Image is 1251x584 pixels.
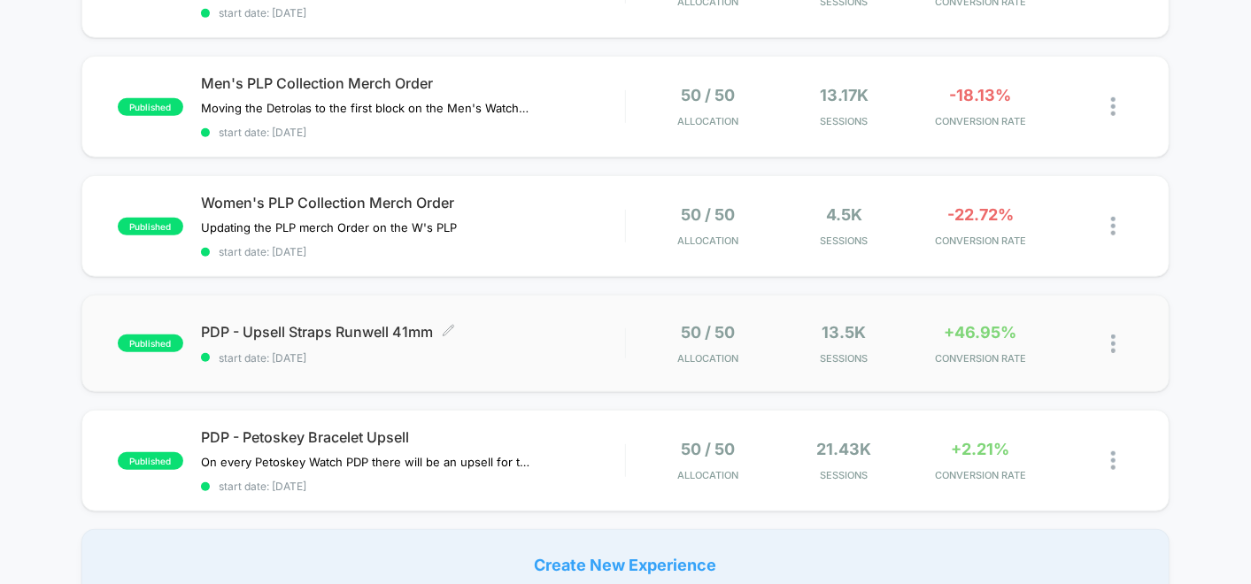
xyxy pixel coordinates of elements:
span: +2.21% [952,440,1010,458]
span: start date: [DATE] [201,245,625,258]
span: Sessions [780,352,907,365]
img: close [1111,451,1116,470]
span: PDP - Upsell Straps Runwell 41mm [201,323,625,341]
span: start date: [DATE] [201,351,625,365]
span: -22.72% [947,205,1014,224]
span: CONVERSION RATE [917,234,1045,247]
span: start date: [DATE] [201,480,625,493]
span: CONVERSION RATE [917,352,1045,365]
span: CONVERSION RATE [917,469,1045,481]
span: Sessions [780,234,907,247]
span: PDP - Petoskey Bracelet Upsell [201,428,625,446]
span: start date: [DATE] [201,6,625,19]
span: -18.13% [950,86,1012,104]
span: Sessions [780,115,907,127]
img: close [1111,217,1116,235]
span: published [118,334,183,352]
span: Sessions [780,469,907,481]
span: 21.43k [817,440,872,458]
span: published [118,98,183,116]
span: Men's PLP Collection Merch Order [201,74,625,92]
span: 13.5k [822,323,867,342]
span: Allocation [677,234,738,247]
span: 50 / 50 [681,86,735,104]
span: 13.17k [820,86,869,104]
span: Women's PLP Collection Merch Order [201,194,625,211]
span: start date: [DATE] [201,126,625,139]
span: 50 / 50 [681,205,735,224]
img: close [1111,97,1116,116]
span: CONVERSION RATE [917,115,1045,127]
span: Allocation [677,352,738,365]
span: Updating the PLP merch Order on the W's PLP [201,220,457,234]
span: Allocation [677,469,738,481]
span: 4.5k [826,205,862,224]
span: On every Petoskey Watch PDP there will be an upsell for the 4mm Petoskey Bracelet, based on data ... [201,455,529,469]
span: published [118,218,183,235]
span: published [118,452,183,470]
span: Allocation [677,115,738,127]
span: 50 / 50 [681,440,735,458]
span: Moving the Detrolas to the first block on the Men's Watches PLP [201,101,529,115]
img: close [1111,334,1116,353]
span: +46.95% [945,323,1017,342]
span: 50 / 50 [681,323,735,342]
